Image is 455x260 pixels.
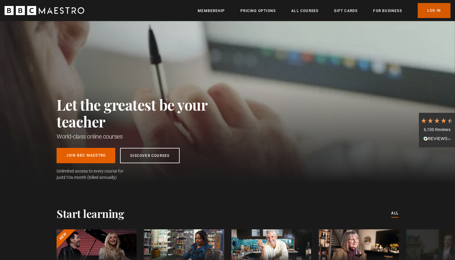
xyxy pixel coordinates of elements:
[418,3,450,18] a: Log In
[334,8,357,14] a: Gift Cards
[198,3,450,18] nav: Primary
[420,117,453,124] div: 4.7 Stars
[57,132,234,141] h1: World-class online courses
[57,207,124,220] h2: Start learning
[57,96,234,130] h2: Let the greatest be your teacher
[240,8,276,14] a: Pricing Options
[5,6,84,15] svg: BBC Maestro
[120,148,180,163] a: Discover Courses
[391,210,398,217] a: All
[423,136,450,141] img: REVIEWS.io
[373,8,402,14] a: For business
[57,148,115,163] a: Join BBC Maestro
[420,136,453,143] div: Read All Reviews
[57,168,138,181] span: Unlimited access to every course for just a month (billed annually)
[198,8,225,14] a: Membership
[291,8,318,14] a: All Courses
[420,127,453,133] div: 6,100 Reviews
[63,175,71,180] span: £10
[419,113,455,148] div: 6,100 ReviewsRead All Reviews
